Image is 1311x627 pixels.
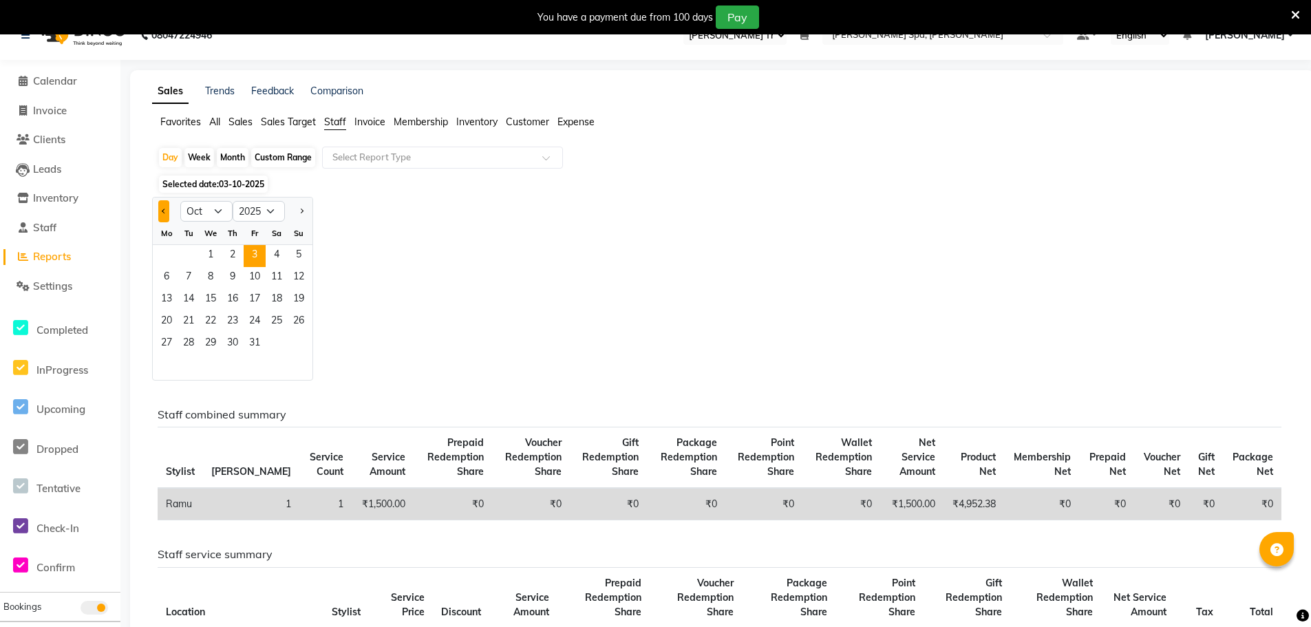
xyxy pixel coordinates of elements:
span: Service Price [391,591,425,618]
span: 22 [200,311,222,333]
span: Prepaid Redemption Share [585,577,641,618]
span: Settings [33,279,72,293]
button: Pay [716,6,759,29]
span: Net Service Amount [899,436,935,478]
div: Monday, October 20, 2025 [156,311,178,333]
div: Tu [178,222,200,244]
span: 1 [200,245,222,267]
a: Comparison [310,85,363,97]
span: 25 [266,311,288,333]
td: ₹0 [1079,488,1133,520]
a: Sales [152,79,189,104]
a: Calendar [3,74,117,89]
div: Wednesday, October 8, 2025 [200,267,222,289]
span: Stylist [332,606,361,618]
div: Su [288,222,310,244]
td: ₹0 [1004,488,1079,520]
div: Wednesday, October 1, 2025 [200,245,222,267]
span: Gift Net [1198,451,1215,478]
div: Tuesday, October 14, 2025 [178,289,200,311]
span: Confirm [36,561,75,574]
span: Sales Target [261,116,316,128]
span: Reports [33,250,71,263]
span: 29 [200,333,222,355]
span: Invoice [354,116,385,128]
td: ₹0 [802,488,880,520]
span: Selected date: [159,176,268,193]
span: 27 [156,333,178,355]
span: 6 [156,267,178,289]
div: Thursday, October 30, 2025 [222,333,244,355]
td: 1 [299,488,352,520]
span: Package Redemption Share [771,577,827,618]
span: Net Service Amount [1113,591,1166,618]
span: 13 [156,289,178,311]
span: Bookings [3,601,41,612]
span: Prepaid Redemption Share [427,436,484,478]
span: 15 [200,289,222,311]
span: Clients [33,133,65,146]
span: Service Amount [370,451,405,478]
span: 16 [222,289,244,311]
h6: Staff combined summary [158,408,1281,421]
span: Completed [36,323,88,337]
span: 26 [288,311,310,333]
div: Saturday, October 4, 2025 [266,245,288,267]
span: 7 [178,267,200,289]
span: Tentative [36,482,81,495]
a: Reports [3,249,117,265]
span: Gift Redemption Share [582,436,639,478]
span: 24 [244,311,266,333]
span: 21 [178,311,200,333]
span: 5 [288,245,310,267]
div: Saturday, October 18, 2025 [266,289,288,311]
span: Voucher Redemption Share [505,436,562,478]
div: Monday, October 27, 2025 [156,333,178,355]
div: Friday, October 10, 2025 [244,267,266,289]
span: Voucher Net [1144,451,1180,478]
td: ₹0 [414,488,492,520]
a: Inventory [3,191,117,206]
span: Product Net [961,451,996,478]
span: Service Count [310,451,343,478]
td: ₹0 [1223,488,1281,520]
span: 12 [288,267,310,289]
select: Select month [180,201,233,222]
div: Th [222,222,244,244]
div: Saturday, October 11, 2025 [266,267,288,289]
span: Expense [557,116,595,128]
a: Staff [3,220,117,236]
a: Settings [3,279,117,295]
span: 28 [178,333,200,355]
span: 10 [244,267,266,289]
a: Invoice [3,103,117,119]
span: 23 [222,311,244,333]
span: InProgress [36,363,88,376]
a: Leads [3,162,117,178]
span: Wallet Redemption Share [1036,577,1093,618]
div: Sa [266,222,288,244]
div: Friday, October 3, 2025 [244,245,266,267]
select: Select year [233,201,285,222]
span: Location [166,606,205,618]
span: All [209,116,220,128]
span: Prepaid Net [1089,451,1126,478]
div: Monday, October 6, 2025 [156,267,178,289]
button: Next month [296,200,307,222]
div: Friday, October 17, 2025 [244,289,266,311]
span: Voucher Redemption Share [677,577,734,618]
div: Tuesday, October 7, 2025 [178,267,200,289]
span: 31 [244,333,266,355]
span: 30 [222,333,244,355]
div: You have a payment due from 100 days [537,10,713,25]
a: 1 [800,29,809,41]
div: Thursday, October 9, 2025 [222,267,244,289]
button: Previous month [158,200,169,222]
div: Fr [244,222,266,244]
span: Package Net [1233,451,1273,478]
div: Month [217,148,248,167]
td: Ramu [158,488,203,520]
span: Membership [394,116,448,128]
div: Wednesday, October 29, 2025 [200,333,222,355]
td: ₹1,500.00 [352,488,414,520]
